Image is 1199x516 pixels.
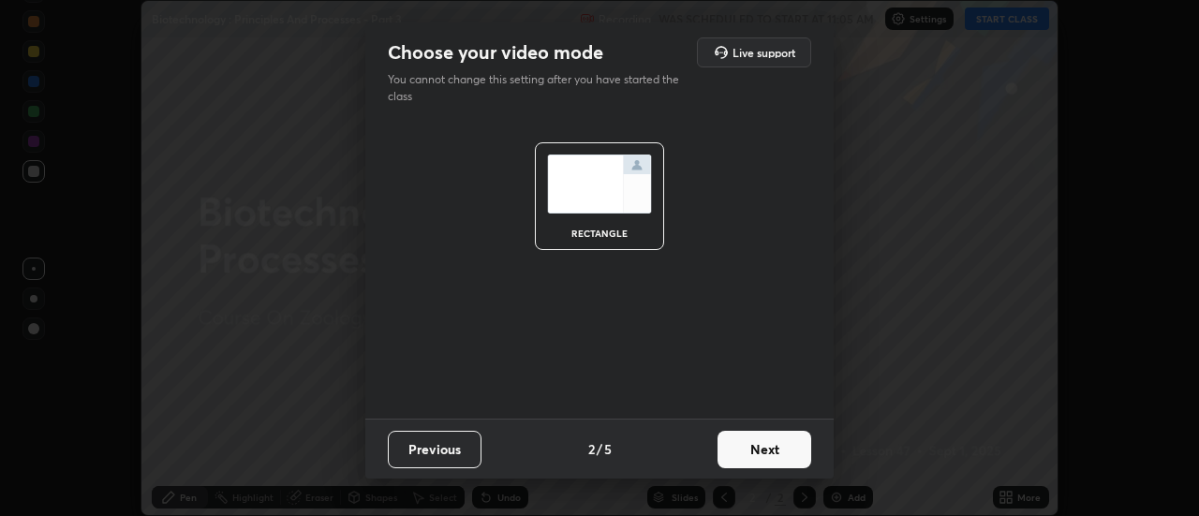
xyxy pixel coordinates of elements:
div: rectangle [562,229,637,238]
h2: Choose your video mode [388,40,603,65]
button: Previous [388,431,481,468]
h4: / [597,439,602,459]
h4: 2 [588,439,595,459]
img: normalScreenIcon.ae25ed63.svg [547,155,652,214]
button: Next [718,431,811,468]
h5: Live support [733,47,795,58]
h4: 5 [604,439,612,459]
p: You cannot change this setting after you have started the class [388,71,691,105]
